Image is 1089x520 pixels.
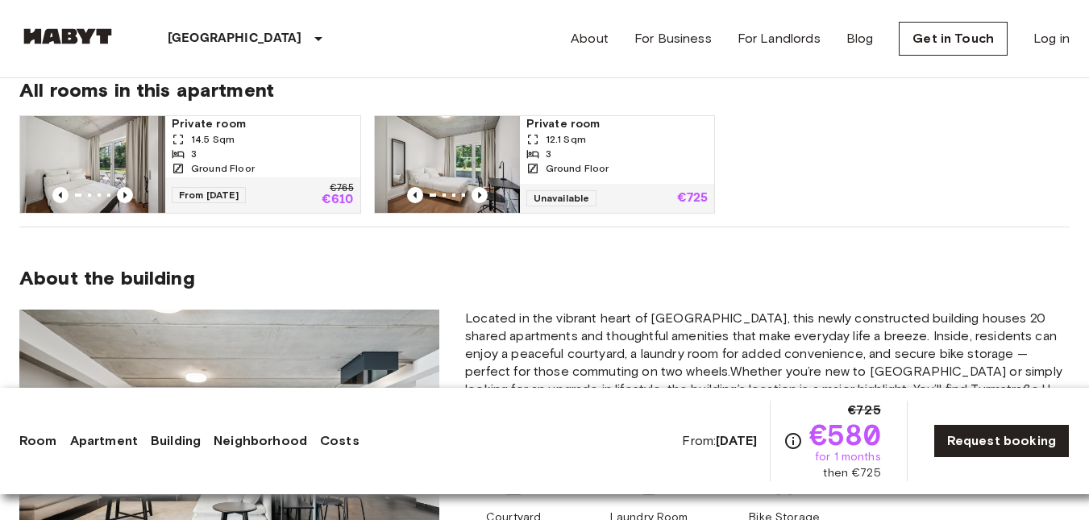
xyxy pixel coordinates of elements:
[933,424,1070,458] a: Request booking
[330,184,353,193] p: €765
[322,193,354,206] p: €610
[172,187,246,203] span: From [DATE]
[1033,29,1070,48] a: Log in
[848,401,881,420] span: €725
[117,187,133,203] button: Previous image
[809,420,881,449] span: €580
[320,431,360,451] a: Costs
[472,187,488,203] button: Previous image
[738,29,821,48] a: For Landlords
[823,465,880,481] span: then €725
[716,433,757,448] b: [DATE]
[19,28,116,44] img: Habyt
[526,116,709,132] span: Private room
[846,29,874,48] a: Blog
[19,115,361,214] a: Marketing picture of unit DE-01-259-004-01QPrevious imagePrevious imagePrivate room14.5 Sqm3Groun...
[172,116,354,132] span: Private room
[815,449,881,465] span: for 1 months
[682,432,757,450] span: From:
[634,29,712,48] a: For Business
[546,147,551,161] span: 3
[70,431,138,451] a: Apartment
[52,187,69,203] button: Previous image
[546,161,609,176] span: Ground Floor
[19,266,195,290] span: About the building
[375,116,520,213] img: Marketing picture of unit DE-01-259-004-02Q
[465,310,1070,451] span: Located in the vibrant heart of [GEOGRAPHIC_DATA], this newly constructed building houses 20 shar...
[20,116,165,213] img: Marketing picture of unit DE-01-259-004-01Q
[19,78,1070,102] span: All rooms in this apartment
[677,192,709,205] p: €725
[899,22,1008,56] a: Get in Touch
[783,431,803,451] svg: Check cost overview for full price breakdown. Please note that discounts apply to new joiners onl...
[214,431,307,451] a: Neighborhood
[571,29,609,48] a: About
[526,190,597,206] span: Unavailable
[151,431,201,451] a: Building
[191,147,197,161] span: 3
[407,187,423,203] button: Previous image
[191,161,255,176] span: Ground Floor
[191,132,235,147] span: 14.5 Sqm
[374,115,716,214] a: Marketing picture of unit DE-01-259-004-02QPrevious imagePrevious imagePrivate room12.1 Sqm3Groun...
[168,29,302,48] p: [GEOGRAPHIC_DATA]
[546,132,586,147] span: 12.1 Sqm
[19,431,57,451] a: Room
